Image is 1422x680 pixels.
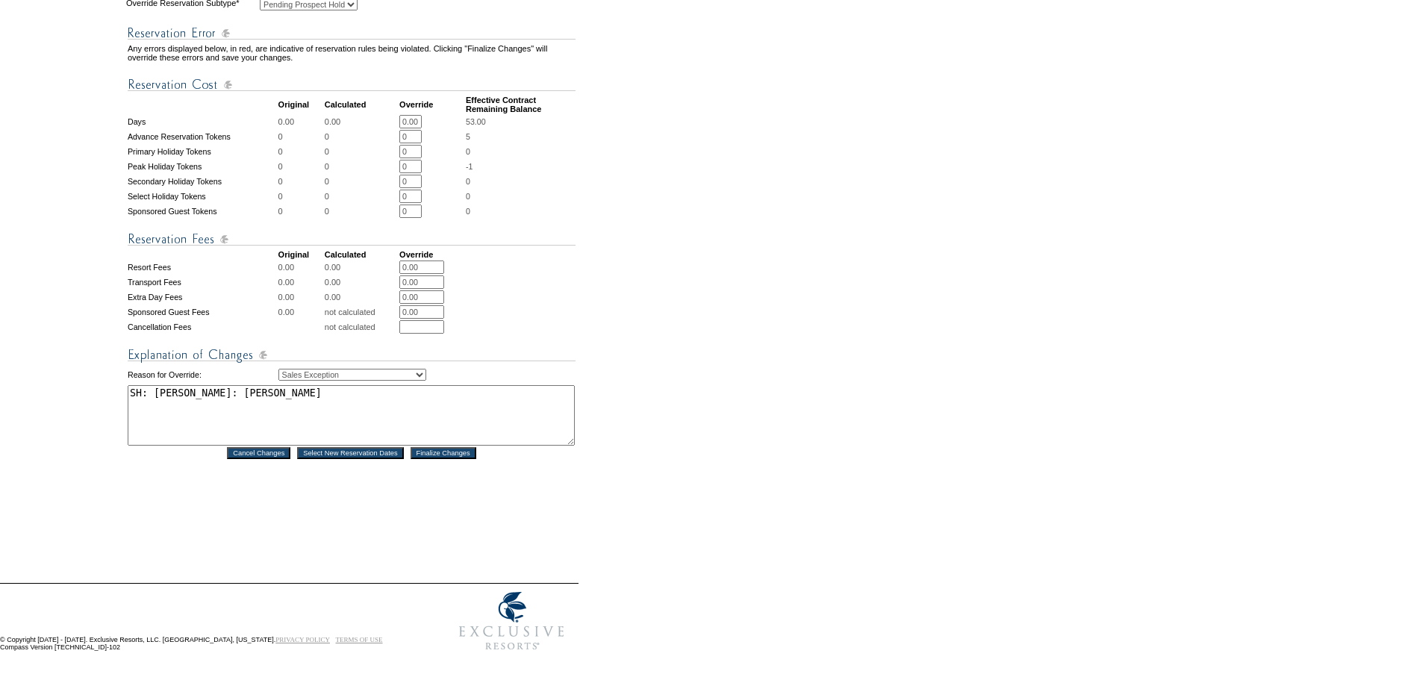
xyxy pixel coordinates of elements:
[128,230,576,249] img: Reservation Fees
[278,190,323,203] td: 0
[297,447,404,459] input: Select New Reservation Dates
[128,130,277,143] td: Advance Reservation Tokens
[278,145,323,158] td: 0
[128,145,277,158] td: Primary Holiday Tokens
[399,250,464,259] td: Override
[325,130,398,143] td: 0
[278,96,323,113] td: Original
[325,275,398,289] td: 0.00
[278,175,323,188] td: 0
[128,160,277,173] td: Peak Holiday Tokens
[466,207,470,216] span: 0
[325,320,398,334] td: not calculated
[128,275,277,289] td: Transport Fees
[466,192,470,201] span: 0
[325,175,398,188] td: 0
[466,96,576,113] td: Effective Contract Remaining Balance
[325,145,398,158] td: 0
[128,190,277,203] td: Select Holiday Tokens
[466,177,470,186] span: 0
[128,115,277,128] td: Days
[128,175,277,188] td: Secondary Holiday Tokens
[278,250,323,259] td: Original
[325,96,398,113] td: Calculated
[128,366,277,384] td: Reason for Override:
[278,290,323,304] td: 0.00
[278,160,323,173] td: 0
[278,261,323,274] td: 0.00
[325,290,398,304] td: 0.00
[325,250,398,259] td: Calculated
[278,205,323,218] td: 0
[466,162,473,171] span: -1
[466,117,486,126] span: 53.00
[466,132,470,141] span: 5
[466,147,470,156] span: 0
[227,447,290,459] input: Cancel Changes
[128,44,576,62] td: Any errors displayed below, in red, are indicative of reservation rules being violated. Clicking ...
[128,261,277,274] td: Resort Fees
[336,636,383,643] a: TERMS OF USE
[128,24,576,43] img: Reservation Errors
[128,205,277,218] td: Sponsored Guest Tokens
[128,305,277,319] td: Sponsored Guest Fees
[411,447,476,459] input: Finalize Changes
[325,205,398,218] td: 0
[278,130,323,143] td: 0
[128,290,277,304] td: Extra Day Fees
[278,305,323,319] td: 0.00
[325,305,398,319] td: not calculated
[325,160,398,173] td: 0
[445,584,579,658] img: Exclusive Resorts
[128,320,277,334] td: Cancellation Fees
[275,636,330,643] a: PRIVACY POLICY
[325,190,398,203] td: 0
[399,96,464,113] td: Override
[278,115,323,128] td: 0.00
[278,275,323,289] td: 0.00
[325,261,398,274] td: 0.00
[128,75,576,94] img: Reservation Cost
[128,346,576,364] img: Explanation of Changes
[325,115,398,128] td: 0.00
